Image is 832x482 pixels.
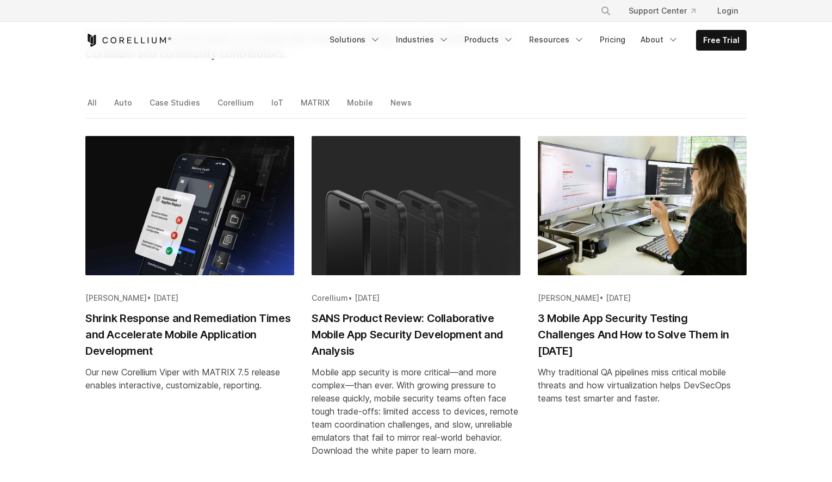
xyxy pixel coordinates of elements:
div: Our new Corellium Viper with MATRIX 7.5 release enables interactive, customizable, reporting. [85,366,294,392]
span: [DATE] [355,293,380,302]
div: Mobile app security is more critical—and more complex—than ever. With growing pressure to release... [312,366,520,457]
span: [PERSON_NAME] [85,293,147,302]
div: • [538,293,747,304]
a: Solutions [323,30,387,50]
button: Search [596,1,616,21]
h2: 3 Mobile App Security Testing Challenges And How to Solve Them in [DATE] [538,310,747,359]
a: Mobile [345,95,377,118]
a: News [388,95,415,118]
h2: Shrink Response and Remediation Times and Accelerate Mobile Application Development [85,310,294,359]
img: SANS Product Review: Collaborative Mobile App Security Development and Analysis [312,136,520,275]
h2: SANS Product Review: Collaborative Mobile App Security Development and Analysis [312,310,520,359]
img: Shrink Response and Remediation Times and Accelerate Mobile Application Development [85,136,294,275]
span: [DATE] [153,293,178,302]
a: Resources [523,30,591,50]
div: • [312,293,520,304]
a: Pricing [593,30,632,50]
a: IoT [269,95,287,118]
div: • [85,293,294,304]
div: Why traditional QA pipelines miss critical mobile threats and how virtualization helps DevSecOps ... [538,366,747,405]
span: Corellium [312,293,348,302]
a: Products [458,30,520,50]
span: [PERSON_NAME] [538,293,599,302]
div: Navigation Menu [323,30,747,51]
a: Industries [389,30,456,50]
img: 3 Mobile App Security Testing Challenges And How to Solve Them in 2025 [538,136,747,275]
span: [DATE] [606,293,631,302]
a: Support Center [620,1,704,21]
a: Corellium [215,95,258,118]
div: Navigation Menu [587,1,747,21]
a: Auto [112,95,136,118]
a: Free Trial [697,30,746,50]
a: About [634,30,685,50]
a: MATRIX [299,95,333,118]
a: All [85,95,101,118]
a: Login [709,1,747,21]
a: Case Studies [147,95,204,118]
a: Corellium Home [85,34,172,47]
